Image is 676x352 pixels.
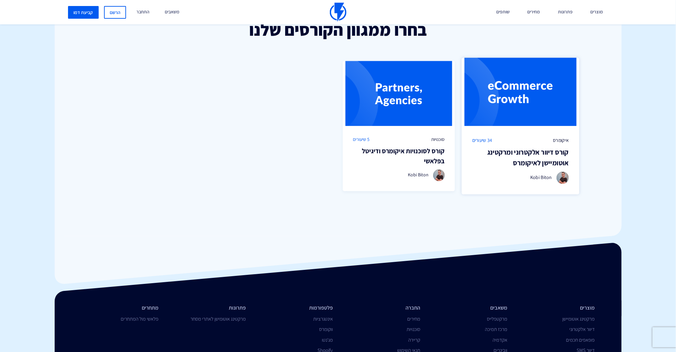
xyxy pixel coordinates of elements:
[68,6,99,19] a: קביעת דמו
[256,304,333,312] li: פלטפורמות
[530,174,552,180] span: Kobi Biton
[430,304,508,312] li: משאבים
[81,304,159,312] li: מתחרים
[462,57,580,194] a: איקומרס 34 שיעורים קורס דיוור אלקטרוני ומרקטינג אוטומיישן לאיקומרס Kobi Biton
[472,136,492,143] span: 34 שיעורים
[190,316,246,322] a: מרקטינג אוטומישן לאתרי מסחר
[121,316,158,322] a: פלאשי מול המתחרים
[353,136,370,143] span: 5 שיעורים
[95,20,582,39] h2: בחרו ממגוון הקורסים שלנו
[407,316,420,322] a: מחירים
[485,326,508,332] a: מרכז תמיכה
[322,337,333,343] a: מג'נטו
[570,326,595,332] a: דיוור אלקטרוני
[353,146,445,166] h3: קורס לסוכנויות איקומרס ודיגיטל בפלאשי
[493,337,508,343] a: אקדמיה
[319,326,333,332] a: ווקומרס
[408,337,420,343] a: קריירה
[408,172,429,178] span: Kobi Biton
[313,316,333,322] a: אינטגרציות
[472,147,569,168] h3: קורס דיוור אלקטרוני ומרקטינג אוטומיישן לאיקומרס
[104,6,126,19] a: הרשם
[563,316,595,322] a: מרקטינג אוטומיישן
[343,61,455,191] a: סוכנויות 5 שיעורים קורס לסוכנויות איקומרס ודיגיטל בפלאשי Kobi Biton
[343,304,421,312] li: החברה
[432,136,445,143] span: סוכנויות
[407,326,420,332] a: סוכנויות
[518,304,595,312] li: מוצרים
[553,136,569,143] span: איקומרס
[487,316,508,322] a: מרקטפלייס
[168,304,246,312] li: פתרונות
[566,337,595,343] a: פופאפים חכמים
